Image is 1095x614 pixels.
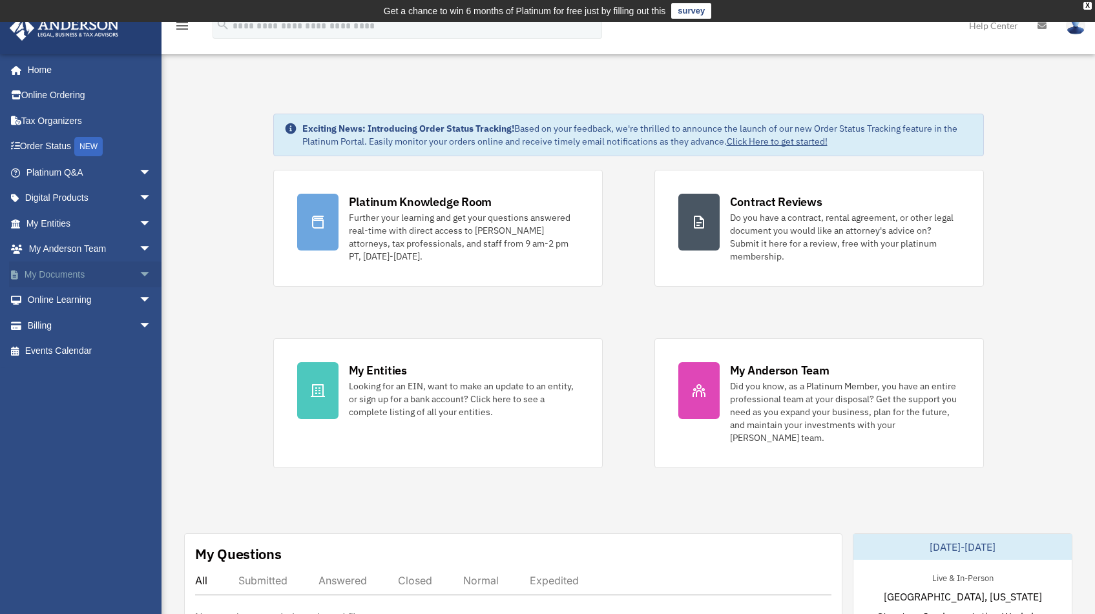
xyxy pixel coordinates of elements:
[9,185,171,211] a: Digital Productsarrow_drop_down
[9,134,171,160] a: Order StatusNEW
[530,574,579,587] div: Expedited
[730,380,960,444] div: Did you know, as a Platinum Member, you have an entire professional team at your disposal? Get th...
[174,23,190,34] a: menu
[302,123,514,134] strong: Exciting News: Introducing Order Status Tracking!
[349,194,492,210] div: Platinum Knowledge Room
[730,211,960,263] div: Do you have a contract, rental agreement, or other legal document you would like an attorney's ad...
[139,210,165,237] span: arrow_drop_down
[654,338,984,468] a: My Anderson Team Did you know, as a Platinum Member, you have an entire professional team at your...
[6,15,123,41] img: Anderson Advisors Platinum Portal
[730,194,822,210] div: Contract Reviews
[9,338,171,364] a: Events Calendar
[139,312,165,339] span: arrow_drop_down
[9,57,165,83] a: Home
[174,18,190,34] i: menu
[9,210,171,236] a: My Entitiesarrow_drop_down
[398,574,432,587] div: Closed
[9,159,171,185] a: Platinum Q&Aarrow_drop_down
[9,287,171,313] a: Online Learningarrow_drop_down
[195,544,282,564] div: My Questions
[9,83,171,108] a: Online Ordering
[730,362,829,378] div: My Anderson Team
[9,236,171,262] a: My Anderson Teamarrow_drop_down
[139,261,165,288] span: arrow_drop_down
[139,159,165,186] span: arrow_drop_down
[349,380,579,418] div: Looking for an EIN, want to make an update to an entity, or sign up for a bank account? Click her...
[139,236,165,263] span: arrow_drop_down
[463,574,499,587] div: Normal
[318,574,367,587] div: Answered
[273,170,603,287] a: Platinum Knowledge Room Further your learning and get your questions answered real-time with dire...
[9,261,171,287] a: My Documentsarrow_drop_down
[853,534,1072,560] div: [DATE]-[DATE]
[1066,16,1085,35] img: User Pic
[922,570,1004,584] div: Live & In-Person
[349,362,407,378] div: My Entities
[727,136,828,147] a: Click Here to get started!
[139,185,165,212] span: arrow_drop_down
[349,211,579,263] div: Further your learning and get your questions answered real-time with direct access to [PERSON_NAM...
[195,574,207,587] div: All
[671,3,711,19] a: survey
[9,108,171,134] a: Tax Organizers
[384,3,666,19] div: Get a chance to win 6 months of Platinum for free just by filling out this
[654,170,984,287] a: Contract Reviews Do you have a contract, rental agreement, or other legal document you would like...
[74,137,103,156] div: NEW
[1083,2,1092,10] div: close
[9,312,171,338] a: Billingarrow_drop_down
[273,338,603,468] a: My Entities Looking for an EIN, want to make an update to an entity, or sign up for a bank accoun...
[216,17,230,32] i: search
[884,589,1042,604] span: [GEOGRAPHIC_DATA], [US_STATE]
[139,287,165,314] span: arrow_drop_down
[238,574,287,587] div: Submitted
[302,122,973,148] div: Based on your feedback, we're thrilled to announce the launch of our new Order Status Tracking fe...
